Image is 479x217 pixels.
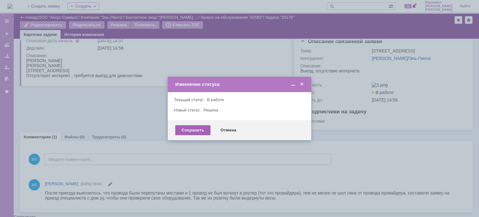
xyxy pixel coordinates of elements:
label: Новый статус: [174,108,201,112]
span: Закрыть [299,81,305,87]
div: Изменение статуса [175,81,305,87]
label: Текущий статус: [174,97,204,102]
span: Решена [203,108,218,112]
span: Свернуть (Ctrl + M) [290,81,296,87]
span: В работе [207,97,224,102]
